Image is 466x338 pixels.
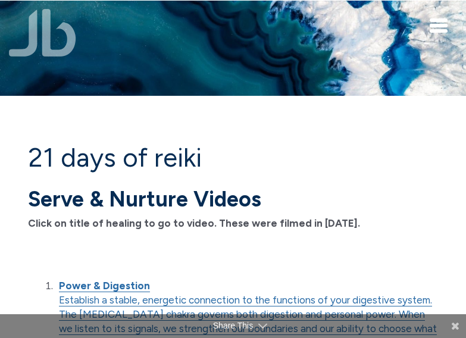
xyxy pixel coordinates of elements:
[59,280,150,292] strong: Power & Digestion
[9,9,76,57] img: Jamie Butler. The Everyday Medium
[28,143,439,172] h1: 21 Days of Reiki
[430,18,448,32] button: Toggle navigation
[59,280,150,292] a: Power & Digestion
[28,186,261,212] strong: Serve & Nurture Videos
[28,217,360,229] strong: Click on title of healing to go to video. These were filmed in [DATE].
